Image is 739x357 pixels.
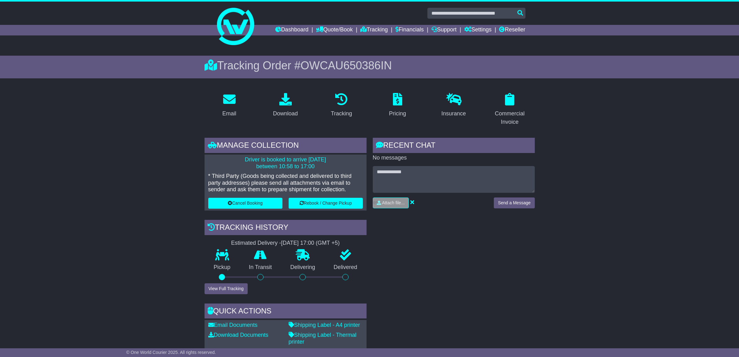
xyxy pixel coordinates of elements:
[208,173,363,193] p: * Third Party (Goods being collected and delivered to third party addresses) please send all atta...
[324,264,367,271] p: Delivered
[499,25,525,35] a: Reseller
[289,198,363,209] button: Rebook / Change Pickup
[208,322,258,328] a: Email Documents
[360,25,388,35] a: Tracking
[389,109,406,118] div: Pricing
[489,109,531,126] div: Commercial Invoice
[205,264,240,271] p: Pickup
[208,156,363,170] p: Driver is booked to arrive [DATE] between 10:58 to 17:00
[218,91,240,120] a: Email
[431,25,457,35] a: Support
[464,25,492,35] a: Settings
[373,155,535,161] p: No messages
[275,25,309,35] a: Dashboard
[327,91,356,120] a: Tracking
[441,109,466,118] div: Insurance
[331,109,352,118] div: Tracking
[300,59,392,72] span: OWCAU650386IN
[205,138,367,155] div: Manage collection
[373,138,535,155] div: RECENT CHAT
[222,109,236,118] div: Email
[289,332,357,345] a: Shipping Label - Thermal printer
[289,322,360,328] a: Shipping Label - A4 printer
[205,304,367,320] div: Quick Actions
[494,197,534,208] button: Send a Message
[205,283,248,294] button: View Full Tracking
[126,350,216,355] span: © One World Courier 2025. All rights reserved.
[281,264,325,271] p: Delivering
[316,25,353,35] a: Quote/Book
[273,109,298,118] div: Download
[205,240,367,247] div: Estimated Delivery -
[281,240,340,247] div: [DATE] 17:00 (GMT +5)
[485,91,535,128] a: Commercial Invoice
[208,332,268,338] a: Download Documents
[385,91,410,120] a: Pricing
[208,198,282,209] button: Cancel Booking
[437,91,470,120] a: Insurance
[240,264,281,271] p: In Transit
[269,91,302,120] a: Download
[205,59,535,72] div: Tracking Order #
[395,25,424,35] a: Financials
[205,220,367,237] div: Tracking history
